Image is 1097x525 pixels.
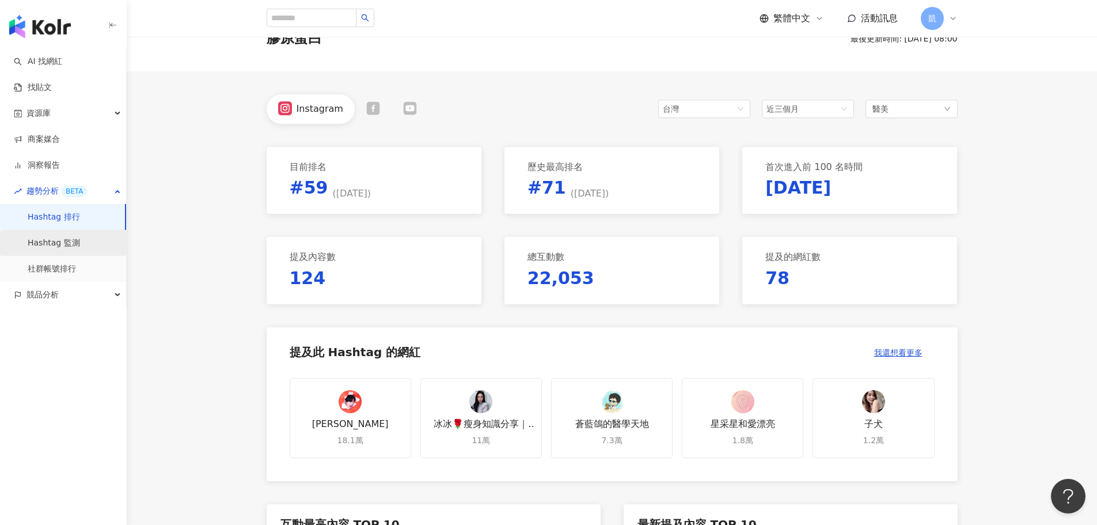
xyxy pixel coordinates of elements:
p: 提及內容數 [290,251,336,263]
div: Instagram [297,103,343,115]
span: rise [14,187,22,195]
a: Hashtag 監測 [28,237,80,249]
p: 22,053 [527,266,594,290]
img: KOL Avatar [601,390,624,413]
div: BETA [61,186,88,197]
div: 1.2萬 [863,435,884,447]
div: 子犬 [864,418,883,430]
div: 台灣 [663,100,700,118]
span: 最後更新時間: [DATE] 08:00 [851,34,957,43]
a: searchAI 找網紅 [14,56,62,67]
span: 醫美 [872,103,889,115]
img: KOL Avatar [469,390,492,413]
img: KOL Avatar [731,390,754,413]
div: 提及此 Hashtag 的網紅 [290,346,421,359]
p: [DATE] [765,176,831,200]
div: 11萬 [472,435,490,447]
a: KOL Avatar冰冰🌹瘦身知識分享｜HsiangLing [PERSON_NAME]11萬 [420,378,542,459]
a: KOL Avatar星采星和愛漂亮1.8萬 [682,378,803,459]
img: KOL Avatar [339,390,362,413]
span: search [361,14,369,22]
div: 7.3萬 [601,435,622,447]
img: logo [9,15,71,38]
p: 124 [290,266,326,290]
p: 總互動數 [527,251,564,263]
a: 商案媒合 [14,134,60,145]
div: 蒼藍鴿的醫學天地 [575,418,649,430]
span: 凱 [928,12,936,25]
div: 星采星和愛漂亮 [711,418,775,430]
span: 膠原蛋白 [267,29,322,48]
p: #71 [527,176,609,200]
span: 繁體中文 [773,12,810,25]
button: 我還想看更多 [862,341,935,364]
p: 目前排名 [290,161,327,173]
span: 我還想看更多 [874,348,923,357]
a: 洞察報告 [14,160,60,171]
div: 冰冰🌹瘦身知識分享｜HsiangLing [PERSON_NAME] [428,418,534,430]
a: 找貼文 [14,82,52,93]
span: 活動訊息 [861,13,898,24]
span: 趨勢分析 [26,178,88,204]
a: KOL Avatar蒼藍鴿的醫學天地7.3萬 [551,378,673,459]
span: ( [DATE] ) [571,187,609,200]
iframe: Help Scout Beacon - Open [1051,479,1085,513]
div: [PERSON_NAME] [312,418,389,430]
img: KOL Avatar [862,390,885,413]
span: 資源庫 [26,100,51,126]
div: 18.1萬 [337,435,363,447]
span: ( [DATE] ) [332,187,371,200]
p: 首次進入前 100 名時間 [765,161,863,173]
span: down [944,105,951,112]
p: 78 [765,266,789,290]
a: KOL Avatar子犬1.2萬 [813,378,934,459]
div: 1.8萬 [732,435,753,447]
a: 社群帳號排行 [28,263,76,275]
a: Hashtag 排行 [28,211,80,223]
p: 歷史最高排名 [527,161,583,173]
a: KOL Avatar[PERSON_NAME]18.1萬 [290,378,411,459]
span: 競品分析 [26,282,59,308]
p: #59 [290,176,371,200]
span: 近三個月 [766,104,799,114]
p: 提及的網紅數 [765,251,821,263]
